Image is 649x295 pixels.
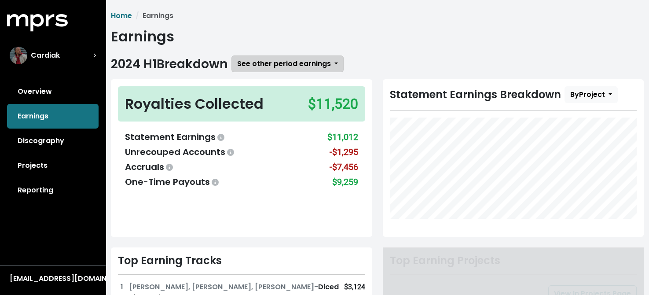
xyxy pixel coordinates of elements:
[111,57,228,72] h2: 2024 H1 Breakdown
[7,79,99,104] a: Overview
[125,93,264,114] div: Royalties Collected
[570,89,605,100] span: By Project
[7,129,99,153] a: Discography
[125,145,236,159] div: Unrecouped Accounts
[111,28,644,45] h1: Earnings
[31,50,60,61] span: Cardiak
[390,86,637,103] div: Statement Earnings Breakdown
[332,175,358,188] div: $9,259
[565,86,618,103] button: ByProject
[125,160,175,173] div: Accruals
[10,47,27,64] img: The selected account / producer
[7,178,99,203] a: Reporting
[111,11,132,21] a: Home
[10,273,96,284] div: [EMAIL_ADDRESS][DOMAIN_NAME]
[7,17,68,27] a: mprs logo
[231,55,344,72] button: See other period earnings
[129,282,318,292] span: [PERSON_NAME], [PERSON_NAME], [PERSON_NAME] -
[7,273,99,284] button: [EMAIL_ADDRESS][DOMAIN_NAME]
[327,130,358,144] div: $11,012
[125,175,220,188] div: One-Time Payouts
[118,254,365,267] div: Top Earning Tracks
[330,145,358,159] div: -$1,295
[237,59,331,69] span: See other period earnings
[111,11,644,21] nav: breadcrumb
[308,93,358,114] div: $11,520
[125,130,226,144] div: Statement Earnings
[7,153,99,178] a: Projects
[330,160,358,173] div: -$7,456
[132,11,173,21] li: Earnings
